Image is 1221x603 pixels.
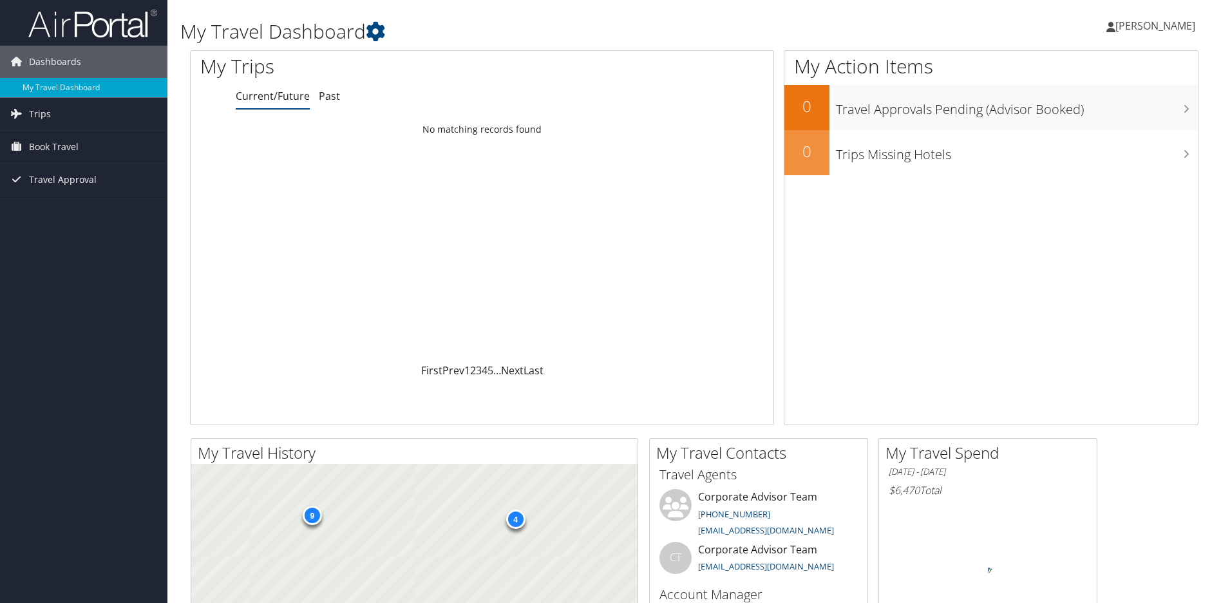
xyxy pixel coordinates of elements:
h6: Total [889,483,1087,497]
a: 1 [464,363,470,378]
h2: My Travel History [198,442,638,464]
span: [PERSON_NAME] [1115,19,1195,33]
a: 0Travel Approvals Pending (Advisor Booked) [784,85,1198,130]
a: Current/Future [236,89,310,103]
span: Book Travel [29,131,79,163]
h2: My Travel Spend [885,442,1097,464]
span: … [493,363,501,378]
span: Dashboards [29,46,81,78]
a: Past [319,89,340,103]
h1: My Travel Dashboard [180,18,866,45]
h3: Trips Missing Hotels [836,139,1198,164]
a: First [421,363,442,378]
div: 4 [506,510,525,529]
a: Last [524,363,544,378]
h2: 0 [784,95,829,117]
a: 2 [470,363,476,378]
span: Trips [29,98,51,130]
a: 0Trips Missing Hotels [784,130,1198,175]
li: Corporate Advisor Team [653,542,864,584]
a: [PERSON_NAME] [1106,6,1208,45]
h2: 0 [784,140,829,162]
h1: My Action Items [784,53,1198,80]
span: Travel Approval [29,164,97,196]
a: [PHONE_NUMBER] [698,508,770,520]
a: 5 [487,363,493,378]
img: airportal-logo.png [28,8,157,39]
a: 4 [482,363,487,378]
h3: Travel Approvals Pending (Advisor Booked) [836,94,1198,119]
td: No matching records found [191,118,773,141]
a: 3 [476,363,482,378]
a: Prev [442,363,464,378]
h6: [DATE] - [DATE] [889,466,1087,478]
div: 9 [302,506,321,525]
a: [EMAIL_ADDRESS][DOMAIN_NAME] [698,560,834,572]
a: [EMAIL_ADDRESS][DOMAIN_NAME] [698,524,834,536]
li: Corporate Advisor Team [653,489,864,542]
span: $6,470 [889,483,920,497]
h3: Travel Agents [659,466,858,484]
div: CT [659,542,692,574]
h2: My Travel Contacts [656,442,867,464]
a: Next [501,363,524,378]
h1: My Trips [200,53,521,80]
